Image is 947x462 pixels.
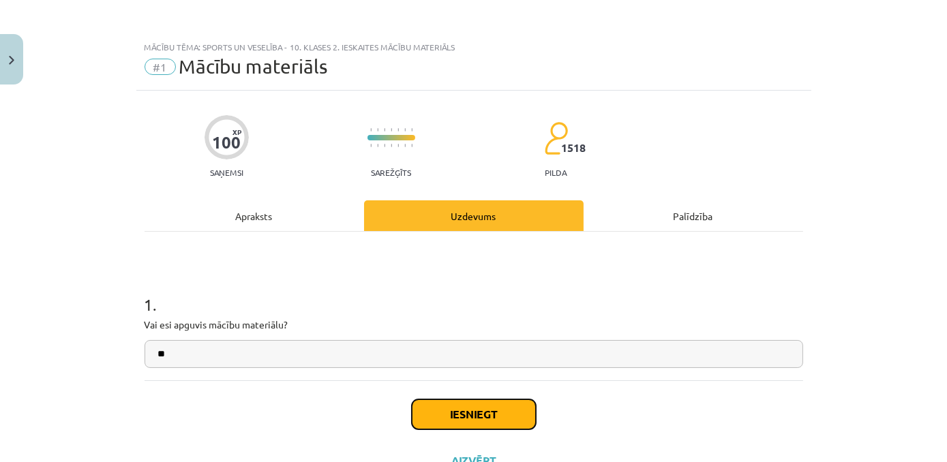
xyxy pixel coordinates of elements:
img: icon-short-line-57e1e144782c952c97e751825c79c345078a6d821885a25fce030b3d8c18986b.svg [404,128,406,132]
span: XP [232,128,241,136]
img: icon-short-line-57e1e144782c952c97e751825c79c345078a6d821885a25fce030b3d8c18986b.svg [397,144,399,147]
div: Palīdzība [584,200,803,231]
h1: 1 . [145,271,803,313]
img: icon-close-lesson-0947bae3869378f0d4975bcd49f059093ad1ed9edebbc8119c70593378902aed.svg [9,56,14,65]
img: icon-short-line-57e1e144782c952c97e751825c79c345078a6d821885a25fce030b3d8c18986b.svg [384,128,385,132]
div: 100 [212,133,241,152]
img: icon-short-line-57e1e144782c952c97e751825c79c345078a6d821885a25fce030b3d8c18986b.svg [397,128,399,132]
p: Saņemsi [205,168,249,177]
p: pilda [545,168,567,177]
p: Sarežģīts [371,168,411,177]
img: icon-short-line-57e1e144782c952c97e751825c79c345078a6d821885a25fce030b3d8c18986b.svg [404,144,406,147]
img: icon-short-line-57e1e144782c952c97e751825c79c345078a6d821885a25fce030b3d8c18986b.svg [377,144,378,147]
img: icon-short-line-57e1e144782c952c97e751825c79c345078a6d821885a25fce030b3d8c18986b.svg [370,128,372,132]
img: icon-short-line-57e1e144782c952c97e751825c79c345078a6d821885a25fce030b3d8c18986b.svg [411,144,412,147]
img: icon-short-line-57e1e144782c952c97e751825c79c345078a6d821885a25fce030b3d8c18986b.svg [391,128,392,132]
img: icon-short-line-57e1e144782c952c97e751825c79c345078a6d821885a25fce030b3d8c18986b.svg [370,144,372,147]
div: Mācību tēma: Sports un veselība - 10. klases 2. ieskaites mācību materiāls [145,42,803,52]
div: Uzdevums [364,200,584,231]
img: icon-short-line-57e1e144782c952c97e751825c79c345078a6d821885a25fce030b3d8c18986b.svg [391,144,392,147]
div: Apraksts [145,200,364,231]
img: icon-short-line-57e1e144782c952c97e751825c79c345078a6d821885a25fce030b3d8c18986b.svg [377,128,378,132]
span: 1518 [561,142,586,154]
img: icon-short-line-57e1e144782c952c97e751825c79c345078a6d821885a25fce030b3d8c18986b.svg [384,144,385,147]
p: Vai esi apguvis mācību materiālu? [145,318,803,332]
img: students-c634bb4e5e11cddfef0936a35e636f08e4e9abd3cc4e673bd6f9a4125e45ecb1.svg [544,121,568,155]
button: Iesniegt [412,399,536,429]
span: Mācību materiāls [179,55,328,78]
img: icon-short-line-57e1e144782c952c97e751825c79c345078a6d821885a25fce030b3d8c18986b.svg [411,128,412,132]
span: #1 [145,59,176,75]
